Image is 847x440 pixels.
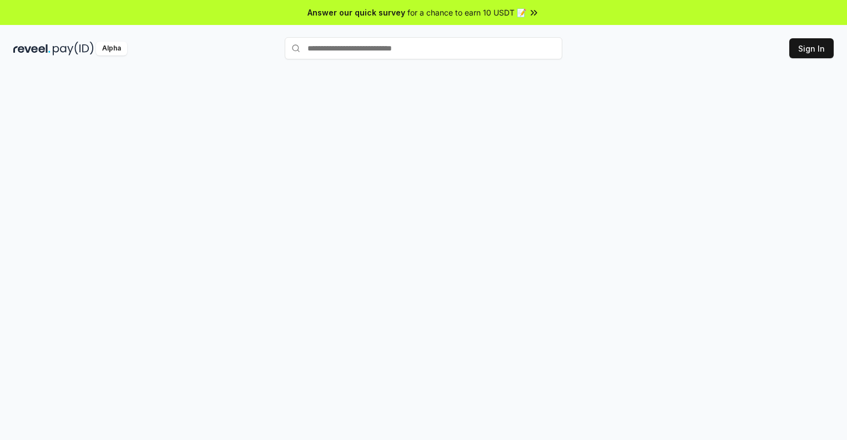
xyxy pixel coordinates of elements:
[307,7,405,18] span: Answer our quick survey
[96,42,127,55] div: Alpha
[13,42,51,55] img: reveel_dark
[53,42,94,55] img: pay_id
[789,38,834,58] button: Sign In
[407,7,526,18] span: for a chance to earn 10 USDT 📝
